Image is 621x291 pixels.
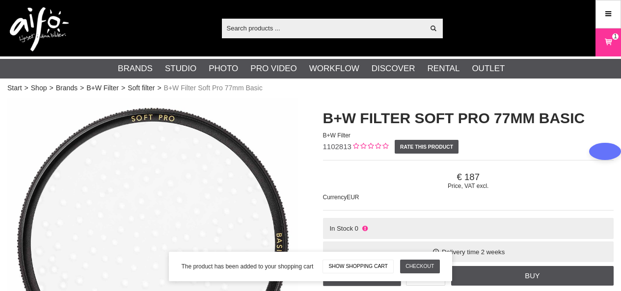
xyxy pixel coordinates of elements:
a: Pro Video [250,62,297,75]
span: 2 weeks [481,248,505,256]
span: The product has been added to your shopping cart [181,262,313,271]
span: > [25,83,28,93]
a: Soft filter [128,83,155,93]
span: EUR [347,194,359,201]
span: B+W Filter [323,132,351,139]
a: Discover [372,62,415,75]
a: Brands [118,62,153,75]
a: Checkout [400,260,440,273]
img: logo.png [10,7,69,52]
a: Brands [56,83,78,93]
span: > [80,83,84,93]
a: Show shopping cart [323,260,394,273]
span: 1 [614,32,617,41]
div: Customer rating: 0 [351,142,388,152]
span: 0 [355,225,358,232]
span: Price, VAT excl. [323,183,614,189]
span: Delivery time [442,248,479,256]
a: B+W Filter [86,83,119,93]
span: Currency [323,194,347,201]
h1: B+W Filter Soft Pro 77mm Basic [323,108,614,129]
input: Search products ... [222,21,425,35]
span: B+W Filter Soft Pro 77mm Basic [164,83,263,93]
a: Start [7,83,22,93]
span: > [49,83,53,93]
span: 187 [323,172,614,183]
a: Shop [31,83,47,93]
a: Photo [209,62,238,75]
span: > [121,83,125,93]
span: > [157,83,161,93]
span: 1102813 [323,142,351,151]
a: Workflow [309,62,359,75]
a: Buy [451,266,614,286]
a: Rental [428,62,460,75]
a: Studio [165,62,196,75]
i: Not in stock [361,225,369,232]
a: 1 [596,31,621,54]
a: Rate this product [395,140,459,154]
span: In Stock [329,225,353,232]
a: Outlet [472,62,505,75]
